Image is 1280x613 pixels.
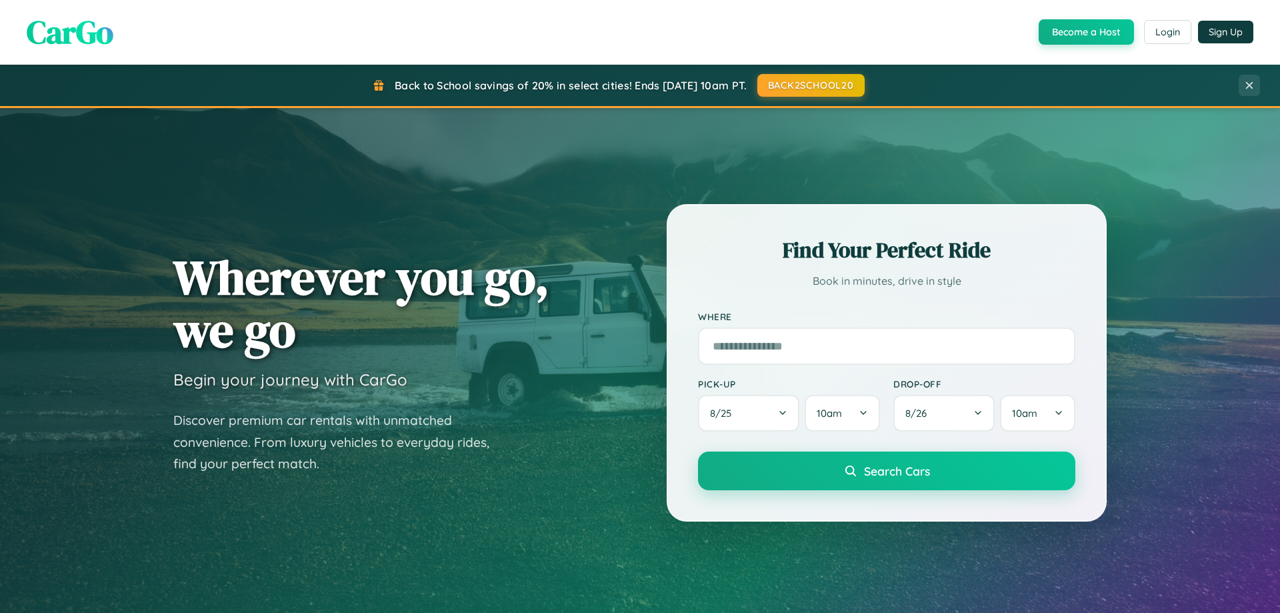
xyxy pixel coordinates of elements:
button: 10am [1000,395,1075,432]
button: 10am [805,395,880,432]
p: Book in minutes, drive in style [698,271,1075,291]
label: Drop-off [893,378,1075,390]
h2: Find Your Perfect Ride [698,235,1075,265]
span: 10am [1012,407,1037,420]
h3: Begin your journey with CarGo [173,370,407,390]
button: Login [1144,20,1191,44]
span: CarGo [27,10,113,54]
span: 8 / 25 [710,407,738,420]
button: Become a Host [1039,19,1134,45]
h1: Wherever you go, we go [173,251,549,356]
label: Pick-up [698,378,880,390]
span: 8 / 26 [905,407,933,420]
label: Where [698,311,1075,322]
button: Search Cars [698,452,1075,490]
span: 10am [817,407,842,420]
button: Sign Up [1198,21,1253,43]
button: 8/25 [698,395,799,432]
span: Search Cars [864,464,930,478]
span: Back to School savings of 20% in select cities! Ends [DATE] 10am PT. [395,79,747,92]
button: 8/26 [893,395,995,432]
button: BACK2SCHOOL20 [757,74,865,97]
p: Discover premium car rentals with unmatched convenience. From luxury vehicles to everyday rides, ... [173,410,507,475]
